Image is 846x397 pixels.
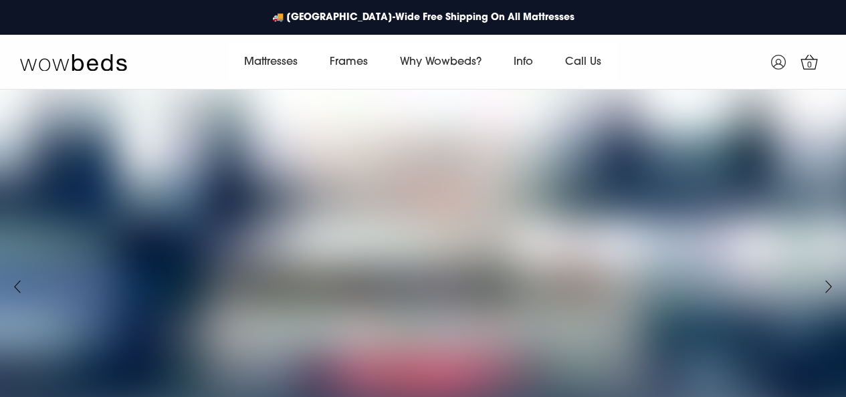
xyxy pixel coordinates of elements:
[803,59,817,72] span: 0
[314,43,384,81] a: Frames
[498,43,549,81] a: Info
[792,45,826,79] a: 0
[384,43,498,81] a: Why Wowbeds?
[266,4,581,31] a: 🚚 [GEOGRAPHIC_DATA]-Wide Free Shipping On All Mattresses
[549,43,617,81] a: Call Us
[20,53,127,72] img: Wow Beds Logo
[228,43,314,81] a: Mattresses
